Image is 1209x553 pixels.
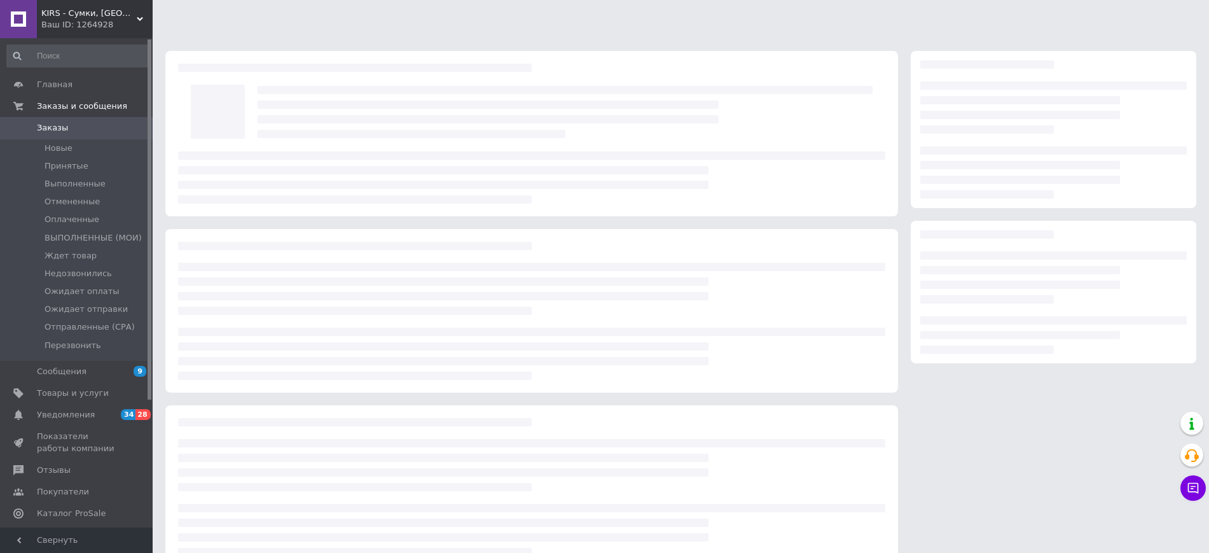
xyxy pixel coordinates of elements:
[37,79,73,90] span: Главная
[134,366,146,377] span: 9
[37,366,86,377] span: Сообщения
[45,196,100,207] span: Отмененные
[37,465,71,476] span: Отзывы
[45,304,128,315] span: Ожидает отправки
[37,431,118,454] span: Показатели работы компании
[45,160,88,172] span: Принятые
[41,19,153,31] div: Ваш ID: 1264928
[45,214,99,225] span: Оплаченные
[45,340,101,351] span: Перезвонить
[37,486,89,498] span: Покупатели
[37,409,95,421] span: Уведомления
[37,122,68,134] span: Заказы
[45,250,97,262] span: Ждет товар
[1180,475,1206,501] button: Чат с покупателем
[37,388,109,399] span: Товары и услуги
[45,286,120,297] span: Ожидает оплаты
[45,178,106,190] span: Выполненные
[45,268,112,279] span: Недозвонились
[121,409,135,420] span: 34
[41,8,137,19] span: KIRS - Сумки, рюкзаки, портфели, клатчи, наручные часы оптом и в розницу
[45,143,73,154] span: Новые
[135,409,150,420] span: 28
[45,321,135,333] span: Отправленные (СРА)
[37,101,127,112] span: Заказы и сообщения
[6,45,150,67] input: Поиск
[45,232,142,244] span: ВЫПОЛНЕННЫЕ (МОИ)
[37,508,106,519] span: Каталог ProSale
